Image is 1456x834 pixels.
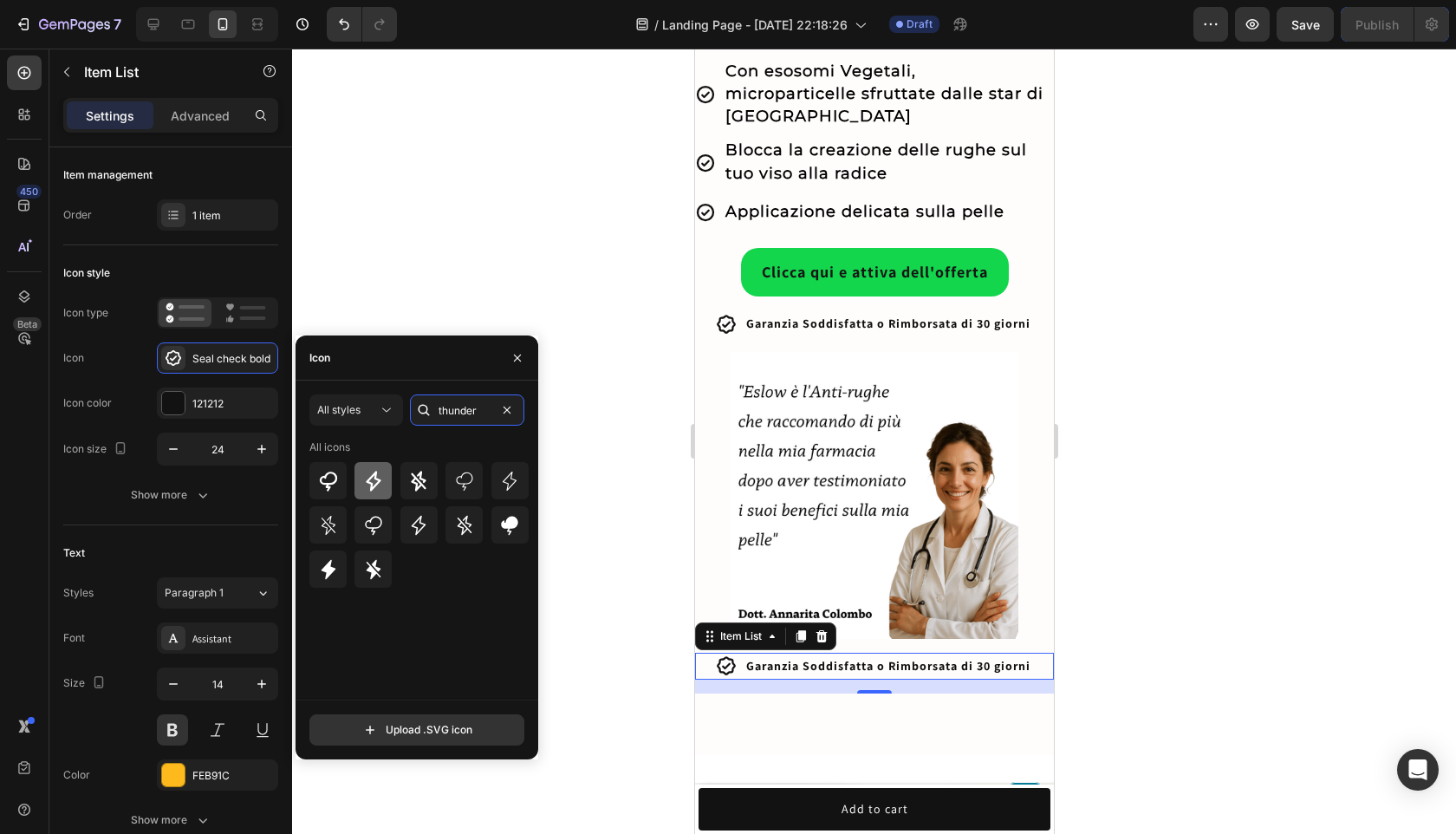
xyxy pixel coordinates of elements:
[1277,7,1334,42] button: Save
[192,208,274,224] div: 1 item
[63,767,90,783] div: Color
[309,714,524,746] button: Upload .SVG icon
[63,585,94,601] div: Styles
[192,351,274,367] div: Seal check bold
[309,440,350,455] div: All icons
[13,317,42,331] div: Beta
[63,167,153,183] div: Item management
[327,7,397,42] div: Undo/Redo
[695,49,1054,834] iframe: Design area
[1355,16,1399,34] div: Publish
[1341,7,1414,42] button: Publish
[63,350,84,366] div: Icon
[1291,17,1320,32] span: Save
[654,16,659,34] span: /
[63,265,110,281] div: Icon style
[157,577,278,609] button: Paragraph 1
[309,350,330,366] div: Icon
[1397,749,1439,791] div: Open Intercom Messenger
[131,811,211,829] div: Show more
[165,585,224,601] span: Paragraph 1
[907,16,933,32] span: Draft
[63,630,85,646] div: Font
[16,185,42,199] div: 450
[63,305,108,321] div: Icon type
[192,768,274,784] div: FEB91C
[63,545,85,561] div: Text
[84,62,231,82] p: Item List
[171,107,230,125] p: Advanced
[361,721,472,739] div: Upload .SVG icon
[63,672,109,695] div: Size
[7,7,129,42] button: 7
[86,107,134,125] p: Settings
[410,394,524,426] input: Search icon
[114,14,121,35] p: 7
[317,403,361,416] span: All styles
[63,207,92,223] div: Order
[63,438,131,461] div: Icon size
[309,394,403,426] button: All styles
[192,396,274,412] div: 121212
[131,486,211,504] div: Show more
[662,16,848,34] span: Landing Page - [DATE] 22:18:26
[63,479,278,511] button: Show more
[63,395,112,411] div: Icon color
[192,631,274,647] div: Assistant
